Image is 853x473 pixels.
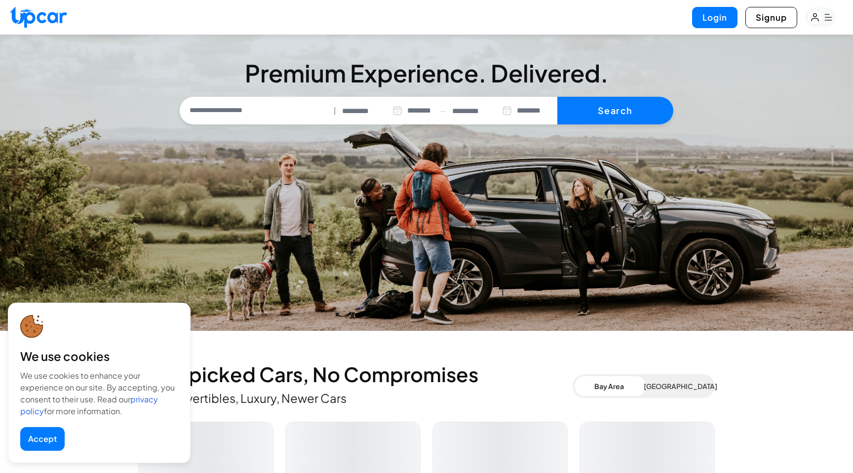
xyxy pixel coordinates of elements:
img: Upcar Logo [10,6,67,28]
div: We use cookies [20,348,178,364]
h3: Premium Experience. Delivered. [180,61,673,85]
p: Evs, Convertibles, Luxury, Newer Cars [138,390,573,406]
button: Bay Area [575,376,644,396]
span: | [334,105,336,117]
button: Accept [20,427,65,451]
button: [GEOGRAPHIC_DATA] [644,376,713,396]
button: Signup [745,7,797,28]
span: — [440,105,446,117]
h2: Handpicked Cars, No Compromises [138,366,573,382]
img: cookie-icon.svg [20,315,43,338]
div: We use cookies to enhance your experience on our site. By accepting, you consent to their use. Re... [20,370,178,417]
button: Login [692,7,737,28]
button: Search [557,97,673,124]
